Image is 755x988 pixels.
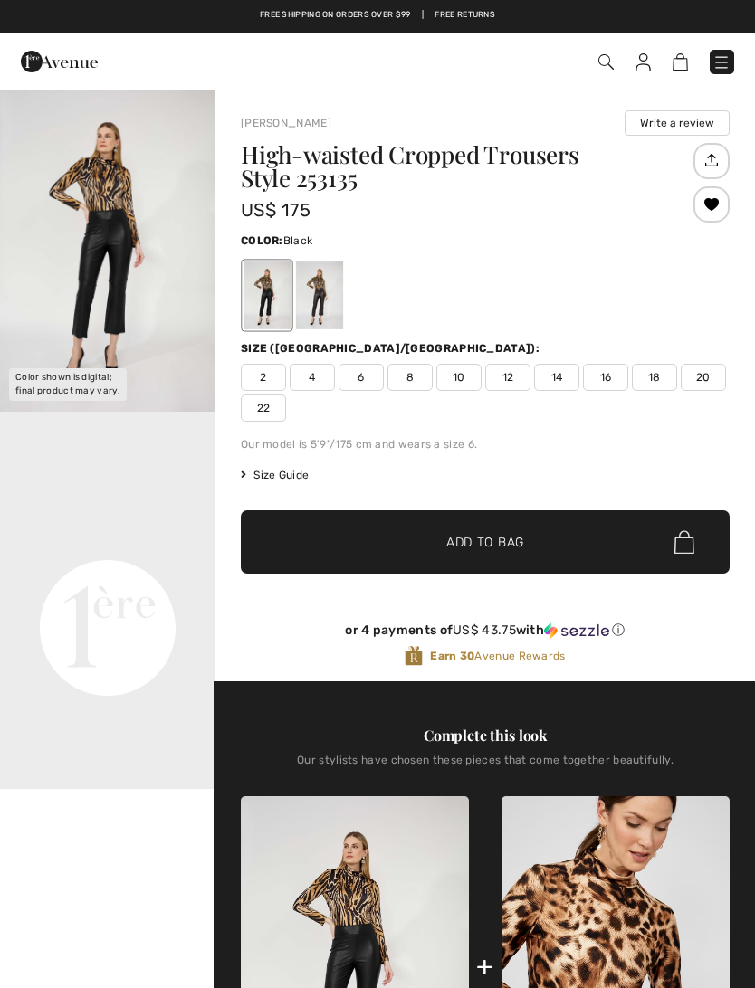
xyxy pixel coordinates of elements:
img: Menu [712,53,731,71]
img: Bag.svg [674,530,694,554]
span: 10 [436,364,482,391]
div: Our stylists have chosen these pieces that come together beautifully. [241,754,730,781]
span: 6 [339,364,384,391]
span: 20 [681,364,726,391]
div: Chocolate [296,261,343,329]
div: Size ([GEOGRAPHIC_DATA]/[GEOGRAPHIC_DATA]): [241,340,543,356]
span: Add to Bag [446,533,524,552]
a: [PERSON_NAME] [241,117,331,129]
span: 8 [387,364,433,391]
span: US$ 43.75 [453,622,516,638]
div: or 4 payments ofUS$ 43.75withSezzle Click to learn more about Sezzle [241,622,730,645]
div: Complete this look [241,725,730,746]
div: Our model is 5'9"/175 cm and wears a size 6. [241,436,730,452]
div: or 4 payments of with [241,622,730,639]
img: My Info [636,53,651,71]
a: 1ère Avenue [21,52,98,69]
span: Avenue Rewards [430,648,565,664]
img: Avenue Rewards [405,645,423,667]
span: 12 [485,364,530,391]
span: 22 [241,394,286,422]
button: Write a review [625,110,730,136]
span: Color: [241,234,283,247]
img: Shopping Bag [673,53,688,71]
a: Free shipping on orders over $99 [260,9,411,22]
h1: High-waisted Cropped Trousers Style 253135 [241,143,689,190]
span: 14 [534,364,579,391]
button: Add to Bag [241,510,730,574]
img: Sezzle [544,622,609,639]
div: + [476,946,493,987]
span: Black [283,234,313,247]
span: 18 [632,364,677,391]
span: 2 [241,364,286,391]
div: Black [244,261,291,329]
img: Share [696,145,726,176]
span: Size Guide [241,467,309,483]
span: 16 [583,364,628,391]
div: Color shown is digital; final product may vary. [9,368,127,401]
img: 1ère Avenue [21,43,98,80]
img: Search [598,54,614,70]
span: | [422,9,424,22]
a: Free Returns [435,9,495,22]
span: 4 [290,364,335,391]
span: US$ 175 [241,199,311,221]
strong: Earn 30 [430,650,474,662]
